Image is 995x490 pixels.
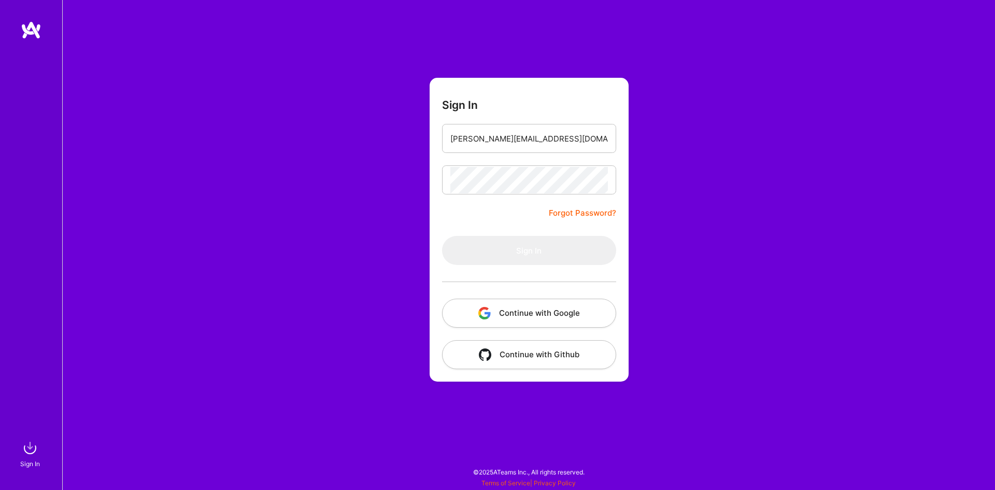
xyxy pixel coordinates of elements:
[442,99,478,111] h3: Sign In
[442,299,616,328] button: Continue with Google
[20,438,40,458] img: sign in
[20,458,40,469] div: Sign In
[479,348,491,361] img: icon
[21,21,41,39] img: logo
[450,125,608,152] input: Email...
[22,438,40,469] a: sign inSign In
[549,207,616,219] a: Forgot Password?
[478,307,491,319] img: icon
[481,479,576,487] span: |
[62,459,995,485] div: © 2025 ATeams Inc., All rights reserved.
[534,479,576,487] a: Privacy Policy
[442,236,616,265] button: Sign In
[481,479,530,487] a: Terms of Service
[442,340,616,369] button: Continue with Github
